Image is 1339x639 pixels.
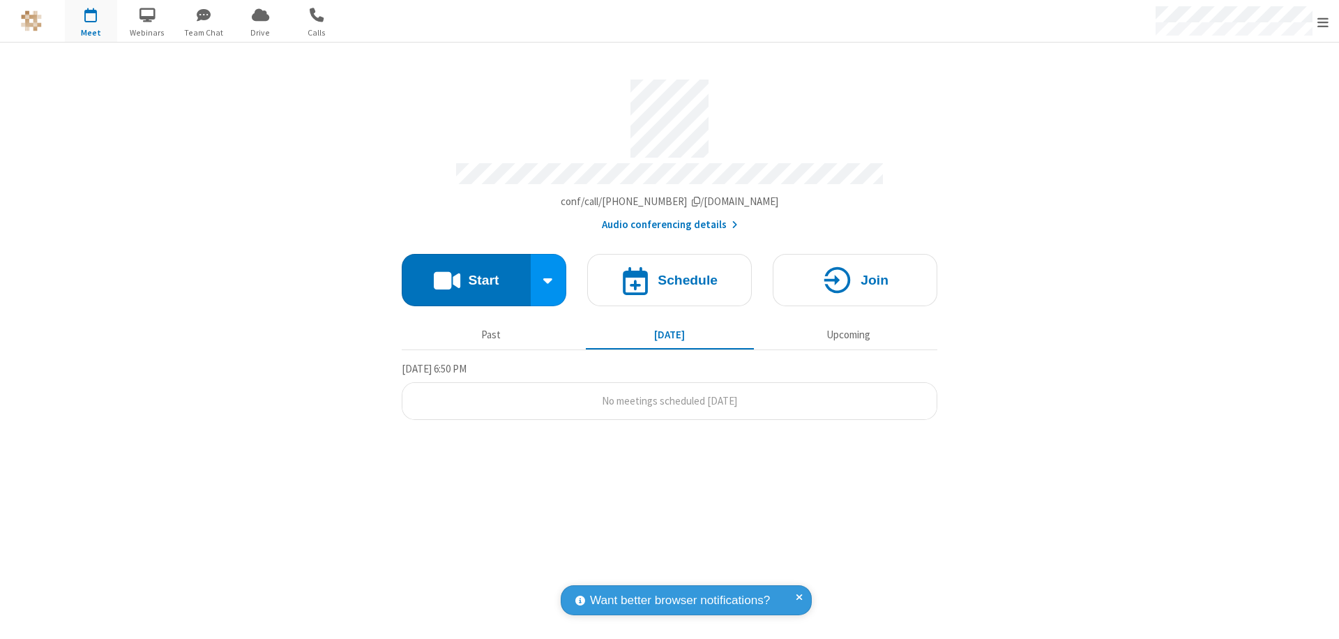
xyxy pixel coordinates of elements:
[407,322,575,348] button: Past
[602,217,738,233] button: Audio conferencing details
[861,273,888,287] h4: Join
[234,27,287,39] span: Drive
[561,194,779,210] button: Copy my meeting room linkCopy my meeting room link
[602,394,737,407] span: No meetings scheduled [DATE]
[402,69,937,233] section: Account details
[561,195,779,208] span: Copy my meeting room link
[121,27,174,39] span: Webinars
[178,27,230,39] span: Team Chat
[402,254,531,306] button: Start
[21,10,42,31] img: QA Selenium DO NOT DELETE OR CHANGE
[402,361,937,421] section: Today's Meetings
[291,27,343,39] span: Calls
[773,254,937,306] button: Join
[590,592,770,610] span: Want better browser notifications?
[764,322,932,348] button: Upcoming
[658,273,718,287] h4: Schedule
[531,254,567,306] div: Start conference options
[402,362,467,375] span: [DATE] 6:50 PM
[587,254,752,306] button: Schedule
[1304,603,1329,629] iframe: Chat
[468,273,499,287] h4: Start
[65,27,117,39] span: Meet
[586,322,754,348] button: [DATE]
